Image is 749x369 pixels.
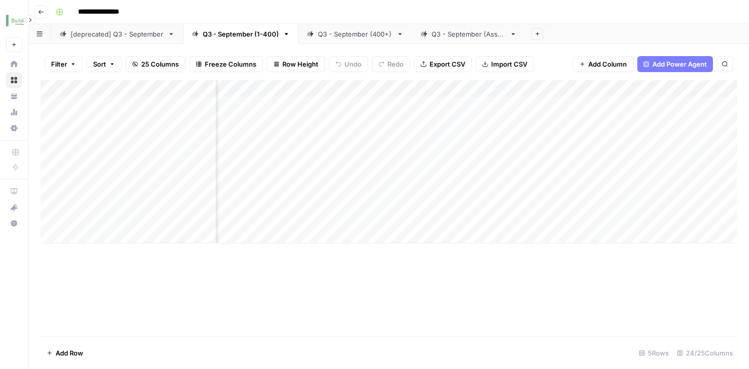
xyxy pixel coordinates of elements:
a: Q3 - September (400+) [298,24,412,44]
button: Redo [372,56,410,72]
span: Row Height [282,59,318,69]
a: Settings [6,120,22,136]
div: [deprecated] Q3 - September [71,29,164,39]
div: Q3 - September (1-400) [203,29,279,39]
button: Sort [87,56,122,72]
button: Undo [329,56,368,72]
span: Sort [93,59,106,69]
a: Browse [6,72,22,88]
a: Q3 - September (Assn.) [412,24,525,44]
button: Freeze Columns [189,56,263,72]
div: Q3 - September (Assn.) [432,29,506,39]
a: Home [6,56,22,72]
span: 25 Columns [141,59,179,69]
div: 24/25 Columns [673,345,737,361]
div: What's new? [7,200,22,215]
span: Add Row [56,348,83,358]
div: Q3 - September (400+) [318,29,393,39]
button: Export CSV [414,56,472,72]
button: Add Row [41,345,89,361]
span: Add Power Agent [652,59,707,69]
span: Filter [51,59,67,69]
button: Row Height [267,56,325,72]
span: Export CSV [430,59,465,69]
span: Freeze Columns [205,59,256,69]
a: Your Data [6,88,22,104]
button: Filter [45,56,83,72]
a: AirOps Academy [6,183,22,199]
button: Workspace: Buildium [6,8,22,33]
button: 25 Columns [126,56,185,72]
a: Q3 - September (1-400) [183,24,298,44]
span: Add Column [588,59,627,69]
a: [deprecated] Q3 - September [51,24,183,44]
span: Import CSV [491,59,527,69]
button: What's new? [6,199,22,215]
button: Add Column [573,56,633,72]
button: Help + Support [6,215,22,231]
div: 5 Rows [635,345,673,361]
button: Import CSV [476,56,534,72]
a: Usage [6,104,22,120]
button: Add Power Agent [637,56,713,72]
img: Buildium Logo [6,12,24,30]
span: Redo [388,59,404,69]
span: Undo [344,59,361,69]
